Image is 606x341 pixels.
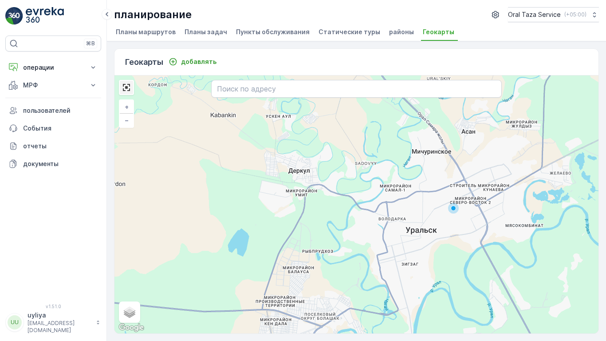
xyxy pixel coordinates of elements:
p: uyliya [28,311,91,320]
p: [EMAIL_ADDRESS][DOMAIN_NAME] [28,320,91,334]
span: Статические туры [319,28,380,36]
span: − [125,116,129,124]
span: Геокарты [423,28,454,36]
p: документы [23,159,98,168]
p: планирование [114,8,192,22]
button: UUuyliya[EMAIL_ADDRESS][DOMAIN_NAME] [5,311,101,334]
span: + [125,103,129,111]
a: Layers [120,302,139,322]
span: v 1.51.0 [5,304,101,309]
img: logo [5,7,23,25]
p: пользователей [23,106,98,115]
a: Exit Fullscreen [120,81,133,94]
button: Oral Taza Service(+05:00) [508,7,599,22]
a: Приблизить [120,100,133,114]
button: операции [5,59,101,76]
p: операции [23,63,83,72]
button: МРФ [5,76,101,94]
a: отчеты [5,137,101,155]
img: Google [117,322,146,333]
a: пользователей [5,102,101,119]
a: Уменьшить [120,114,133,127]
span: Планы маршрутов [116,28,176,36]
p: Геокарты [125,56,163,68]
p: Oral Taza Service [508,10,561,19]
button: добавлять [165,56,220,67]
a: События [5,119,101,137]
p: ⌘B [86,40,95,47]
span: Планы задач [185,28,227,36]
div: UU [8,315,22,329]
span: Пункты обслуживания [236,28,310,36]
p: События [23,124,98,133]
img: logo_light-DOdMpM7g.png [26,7,64,25]
p: добавлять [181,57,216,66]
p: ( +05:00 ) [564,11,586,18]
input: Поиск по адресу [211,80,502,98]
a: документы [5,155,101,173]
a: Открыть эту область в Google Картах (в новом окне) [117,322,146,333]
p: отчеты [23,142,98,151]
p: МРФ [23,81,83,90]
span: районы [389,28,414,36]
